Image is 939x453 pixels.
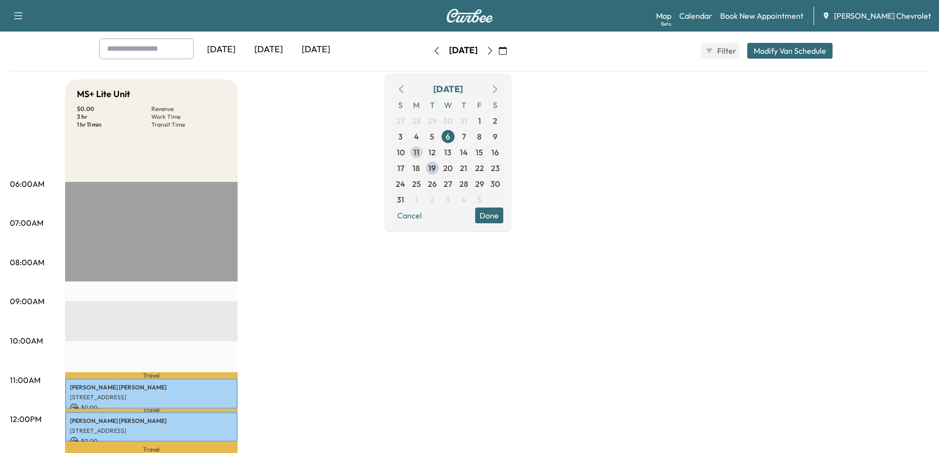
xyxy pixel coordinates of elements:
span: 25 [412,178,421,190]
p: $ 0.00 [70,403,233,412]
span: 31 [397,194,404,206]
span: 2 [430,194,434,206]
span: 7 [462,131,466,142]
p: [PERSON_NAME] [PERSON_NAME] [70,383,233,391]
span: F [472,97,487,113]
img: Curbee Logo [446,9,493,23]
span: 18 [413,162,420,174]
span: 17 [397,162,404,174]
a: Calendar [679,10,712,22]
div: [DATE] [449,44,478,57]
span: S [487,97,503,113]
button: Done [475,208,503,223]
p: 12:00PM [10,413,41,425]
div: [DATE] [433,82,463,96]
span: W [440,97,456,113]
span: 20 [443,162,452,174]
span: 22 [475,162,484,174]
span: 15 [476,146,483,158]
p: [PERSON_NAME] [PERSON_NAME] [70,417,233,425]
span: 4 [414,131,419,142]
div: [DATE] [198,38,245,61]
span: S [393,97,409,113]
span: 29 [475,178,484,190]
span: 28 [412,115,421,127]
p: 1 hr 11 min [77,121,151,129]
p: 11:00AM [10,374,40,386]
p: 07:00AM [10,217,43,229]
span: 2 [493,115,497,127]
p: 08:00AM [10,256,44,268]
h5: MS+ Lite Unit [77,87,130,101]
span: 3 [398,131,403,142]
p: Transit Time [151,121,226,129]
span: Filter [717,45,735,57]
span: T [456,97,472,113]
button: Cancel [393,208,426,223]
span: 9 [493,131,497,142]
p: Travel [65,409,238,412]
a: MapBeta [656,10,671,22]
p: 06:00AM [10,178,44,190]
span: 10 [397,146,405,158]
p: $ 0.00 [70,437,233,446]
p: Work Time [151,113,226,121]
a: Book New Appointment [720,10,803,22]
span: 28 [459,178,468,190]
span: 23 [491,162,500,174]
span: 6 [446,131,450,142]
p: Revenue [151,105,226,113]
span: 27 [396,115,405,127]
span: 29 [428,115,437,127]
span: 24 [396,178,405,190]
span: 8 [477,131,482,142]
span: 14 [460,146,468,158]
span: 12 [428,146,436,158]
span: 11 [414,146,419,158]
span: 16 [491,146,499,158]
p: Travel [65,372,238,379]
button: Filter [701,43,739,59]
span: 30 [443,115,452,127]
span: 5 [430,131,434,142]
span: 1 [415,194,418,206]
span: 13 [444,146,452,158]
span: 3 [446,194,450,206]
span: 27 [444,178,452,190]
span: 31 [460,115,467,127]
span: 30 [490,178,500,190]
span: 1 [478,115,481,127]
span: T [424,97,440,113]
span: 26 [428,178,437,190]
p: [STREET_ADDRESS] [70,427,233,435]
div: Beta [661,20,671,28]
p: 09:00AM [10,295,44,307]
button: Modify Van Schedule [747,43,833,59]
div: [DATE] [245,38,292,61]
p: 10:00AM [10,335,43,347]
span: M [409,97,424,113]
span: 19 [428,162,436,174]
p: [STREET_ADDRESS] [70,393,233,401]
p: $ 0.00 [77,105,151,113]
span: 21 [460,162,467,174]
div: [DATE] [292,38,340,61]
span: 5 [477,194,482,206]
p: 3 hr [77,113,151,121]
span: 4 [461,194,466,206]
span: [PERSON_NAME] Chevrolet [834,10,931,22]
